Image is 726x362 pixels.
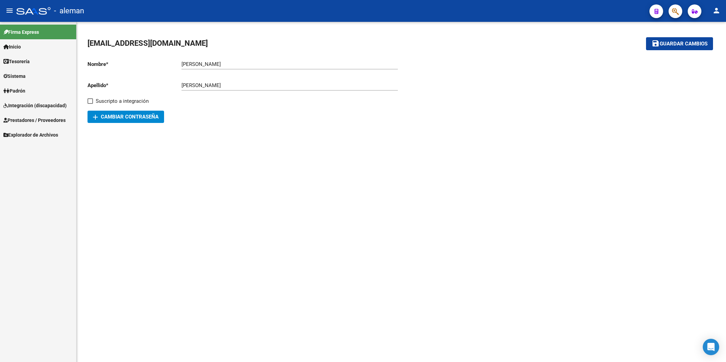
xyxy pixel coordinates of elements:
span: [EMAIL_ADDRESS][DOMAIN_NAME] [88,39,208,47]
p: Nombre [88,60,181,68]
span: Integración (discapacidad) [3,102,67,109]
mat-icon: add [91,113,99,121]
span: Padrón [3,87,25,95]
mat-icon: save [651,39,660,47]
span: Inicio [3,43,21,51]
span: Firma Express [3,28,39,36]
span: Tesorería [3,58,30,65]
button: Guardar cambios [646,37,713,50]
mat-icon: person [712,6,721,15]
mat-icon: menu [5,6,14,15]
span: Explorador de Archivos [3,131,58,139]
span: Prestadores / Proveedores [3,116,66,124]
span: Suscripto a integración [96,97,149,105]
div: Open Intercom Messenger [703,339,719,355]
span: - aleman [54,3,84,18]
p: Apellido [88,82,181,89]
button: Cambiar Contraseña [88,111,164,123]
span: Guardar cambios [660,41,708,47]
span: Cambiar Contraseña [93,114,159,120]
span: Sistema [3,72,26,80]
